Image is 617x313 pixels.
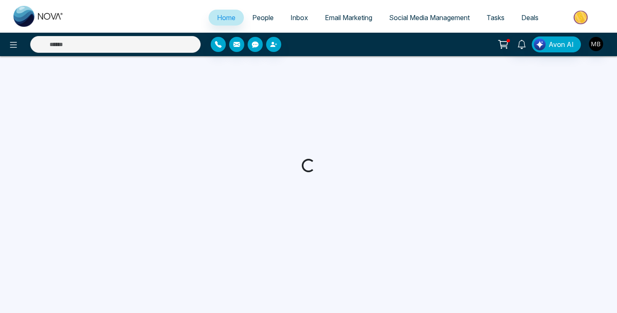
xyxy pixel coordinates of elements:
span: Inbox [290,13,308,22]
a: Tasks [478,10,513,26]
a: Email Marketing [316,10,381,26]
a: Social Media Management [381,10,478,26]
img: Lead Flow [534,39,546,50]
span: Social Media Management [389,13,470,22]
button: Avon AI [532,36,581,52]
a: Deals [513,10,547,26]
span: People [252,13,274,22]
img: Market-place.gif [551,8,612,27]
span: Tasks [486,13,505,22]
span: Home [217,13,235,22]
a: People [244,10,282,26]
span: Avon AI [549,39,574,49]
span: Deals [521,13,539,22]
img: User Avatar [589,37,603,51]
span: Email Marketing [325,13,372,22]
img: Nova CRM Logo [13,6,64,27]
a: Home [209,10,244,26]
a: Inbox [282,10,316,26]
